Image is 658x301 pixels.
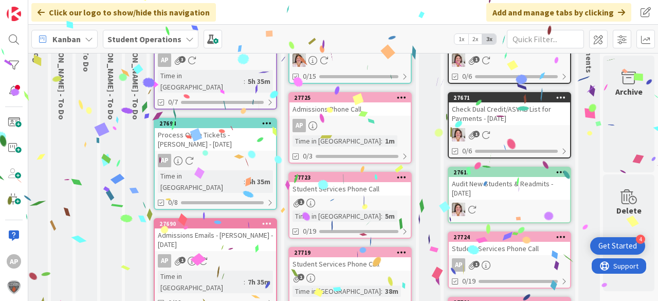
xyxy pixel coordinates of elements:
[155,254,276,268] div: AP
[7,280,21,294] img: avatar
[159,120,276,127] div: 27694
[289,54,411,67] div: EW
[448,167,571,223] a: 27615Audit New Students & Readmits - [DATE]EW
[293,119,306,132] div: AP
[452,203,465,216] img: EW
[244,176,245,187] span: :
[158,54,171,67] div: AP
[452,258,465,272] div: AP
[289,248,411,257] div: 27719
[294,94,411,101] div: 27725
[462,146,472,156] span: 0/6
[158,271,244,293] div: Time in [GEOGRAPHIC_DATA]
[293,54,306,67] img: EW
[448,232,571,289] a: 27724Student Services Phone CallAP0/19
[486,3,631,22] div: Add and manage tabs by clicking
[298,199,304,205] span: 1
[381,286,382,297] span: :
[289,93,411,116] div: 27725Admissions Phone Call
[158,70,244,93] div: Time in [GEOGRAPHIC_DATA]
[159,220,276,227] div: 27690
[289,173,411,182] div: 27723
[453,94,570,101] div: 27671
[449,233,570,242] div: 27724
[155,119,276,151] div: 27694Process Open Tickets - [PERSON_NAME] - [DATE]
[449,54,570,67] div: EW
[107,34,181,44] b: Student Operations
[449,233,570,255] div: 27724Student Services Phone Call
[154,118,277,210] a: 27694Process Open Tickets - [PERSON_NAME] - [DATE]APTime in [GEOGRAPHIC_DATA]:6h 35m0/8
[245,276,273,288] div: 7h 35m
[381,210,382,222] span: :
[616,204,642,217] div: Delete
[106,30,116,120] span: Zaida - To Do
[382,210,397,222] div: 5m
[507,30,584,48] input: Quick Filter...
[453,169,570,176] div: 27615
[303,151,313,162] span: 0/3
[289,182,411,196] div: Student Services Phone Call
[294,249,411,256] div: 27719
[154,17,277,110] a: APTime in [GEOGRAPHIC_DATA]:5h 35m0/7
[158,170,244,193] div: Time in [GEOGRAPHIC_DATA]
[179,56,186,63] span: 3
[168,97,178,108] span: 0/7
[158,254,171,268] div: AP
[449,93,570,125] div: 27671Check Dual Credit/ASVAB List for Payments - [DATE]
[449,102,570,125] div: Check Dual Credit/ASVAB List for Payments - [DATE]
[155,154,276,167] div: AP
[293,286,381,297] div: Time in [GEOGRAPHIC_DATA]
[590,237,645,255] div: Open Get Started checklist, remaining modules: 4
[155,228,276,251] div: Admissions Emails - [PERSON_NAME] - [DATE]
[636,235,645,244] div: 4
[57,30,67,120] span: Emilie - To Do
[244,276,245,288] span: :
[245,176,273,187] div: 6h 35m
[289,102,411,116] div: Admissions Phone Call
[7,254,21,269] div: AP
[288,172,412,239] a: 27723Student Services Phone CallTime in [GEOGRAPHIC_DATA]:5m0/19
[473,56,480,63] span: 1
[452,54,465,67] img: EW
[52,33,81,45] span: Kanban
[31,3,216,22] div: Click our logo to show/hide this navigation
[454,34,468,44] span: 1x
[453,234,570,241] div: 27724
[244,76,245,87] span: :
[381,135,382,147] span: :
[382,286,401,297] div: 38m
[155,219,276,228] div: 27690
[449,242,570,255] div: Student Services Phone Call
[155,128,276,151] div: Process Open Tickets - [PERSON_NAME] - [DATE]
[468,34,482,44] span: 2x
[179,257,186,263] span: 1
[289,173,411,196] div: 27723Student Services Phone Call
[7,7,21,21] img: Visit kanbanzone.com
[462,276,476,287] span: 0/19
[303,226,316,237] span: 0/19
[449,203,570,216] div: EW
[449,168,570,177] div: 27615
[462,71,472,82] span: 0/6
[473,131,480,137] span: 1
[303,71,316,82] span: 0/15
[155,119,276,128] div: 27694
[155,54,276,67] div: AP
[449,93,570,102] div: 27671
[598,241,637,251] div: Get Started
[615,85,643,98] div: Archive
[289,119,411,132] div: AP
[449,258,570,272] div: AP
[473,261,480,268] span: 1
[155,219,276,251] div: 27690Admissions Emails - [PERSON_NAME] - [DATE]
[158,154,171,167] div: AP
[452,128,465,141] img: EW
[294,174,411,181] div: 27723
[293,135,381,147] div: Time in [GEOGRAPHIC_DATA]
[293,210,381,222] div: Time in [GEOGRAPHIC_DATA]
[289,93,411,102] div: 27725
[131,30,141,120] span: Eric - To Do
[168,197,178,208] span: 0/8
[448,92,571,158] a: 27671Check Dual Credit/ASVAB List for Payments - [DATE]EW0/6
[288,92,412,164] a: 27725Admissions Phone CallAPTime in [GEOGRAPHIC_DATA]:1m0/3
